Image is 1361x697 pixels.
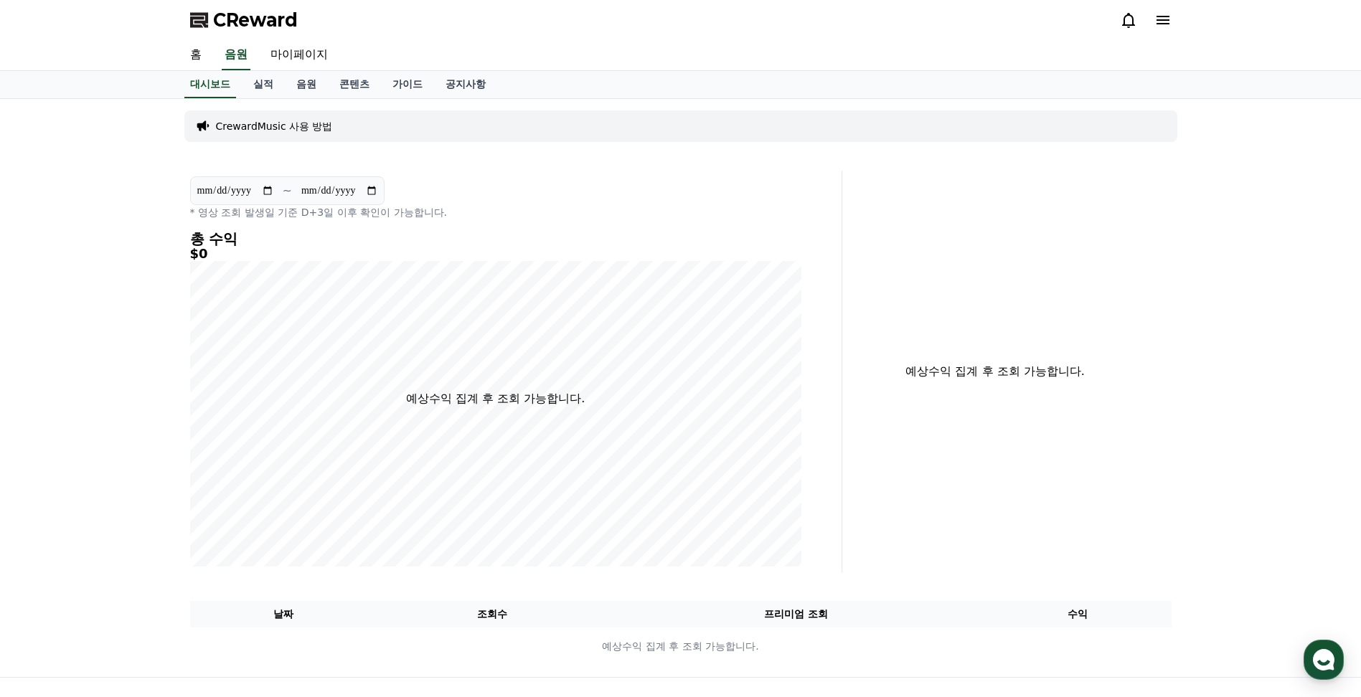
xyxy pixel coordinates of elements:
[608,601,984,627] th: 프리미엄 조회
[190,205,801,219] p: * 영상 조회 발생일 기준 D+3일 이후 확인이 가능합니다.
[190,247,801,261] h5: $0
[381,71,434,98] a: 가이드
[377,601,607,627] th: 조회수
[131,477,149,488] span: 대화
[185,455,276,490] a: 설정
[222,40,250,70] a: 음원
[179,40,213,70] a: 홈
[984,601,1172,627] th: 수익
[242,71,285,98] a: 실적
[283,182,292,199] p: ~
[190,601,377,627] th: 날짜
[4,455,95,490] a: 홈
[191,639,1171,654] p: 예상수익 집계 후 조회 가능합니다.
[95,455,185,490] a: 대화
[259,40,339,70] a: 마이페이지
[190,231,801,247] h4: 총 수익
[854,363,1137,380] p: 예상수익 집계 후 조회 가능합니다.
[216,119,333,133] a: CrewardMusic 사용 방법
[406,390,585,407] p: 예상수익 집계 후 조회 가능합니다.
[222,476,239,488] span: 설정
[184,71,236,98] a: 대시보드
[213,9,298,32] span: CReward
[434,71,497,98] a: 공지사항
[45,476,54,488] span: 홈
[328,71,381,98] a: 콘텐츠
[285,71,328,98] a: 음원
[190,9,298,32] a: CReward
